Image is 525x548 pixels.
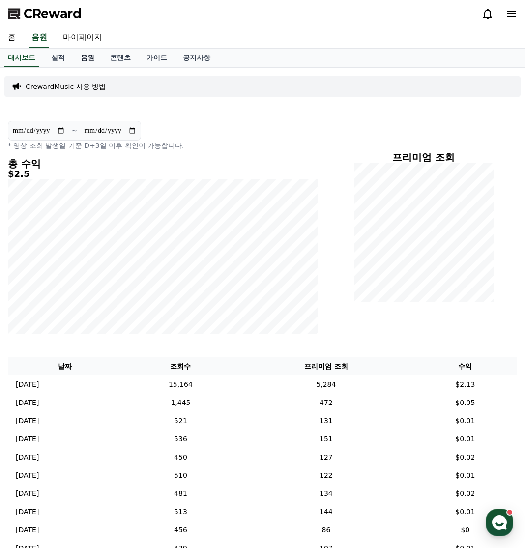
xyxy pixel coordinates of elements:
td: $0.01 [413,466,517,485]
td: 144 [239,503,413,521]
p: [DATE] [16,525,39,535]
h5: $2.5 [8,169,318,179]
td: 131 [239,412,413,430]
td: 472 [239,394,413,412]
a: 공지사항 [175,49,218,67]
a: 홈 [3,312,65,336]
span: 대화 [90,327,102,335]
td: 1,445 [122,394,239,412]
span: CReward [24,6,82,22]
h4: 총 수익 [8,158,318,169]
td: $0.02 [413,485,517,503]
td: $0.02 [413,448,517,466]
td: 521 [122,412,239,430]
td: 86 [239,521,413,539]
td: 481 [122,485,239,503]
a: 음원 [29,28,49,48]
td: 536 [122,430,239,448]
a: 대화 [65,312,127,336]
th: 수익 [413,357,517,375]
a: 가이드 [139,49,175,67]
p: ~ [71,125,78,137]
th: 조회수 [122,357,239,375]
a: 설정 [127,312,189,336]
td: 456 [122,521,239,539]
th: 날짜 [8,357,122,375]
p: [DATE] [16,379,39,390]
p: [DATE] [16,434,39,444]
a: 실적 [43,49,73,67]
td: $0 [413,521,517,539]
p: [DATE] [16,416,39,426]
td: 510 [122,466,239,485]
a: 음원 [73,49,102,67]
td: $0.01 [413,503,517,521]
td: 513 [122,503,239,521]
th: 프리미엄 조회 [239,357,413,375]
a: 콘텐츠 [102,49,139,67]
td: 5,284 [239,375,413,394]
span: 홈 [31,326,37,334]
a: CrewardMusic 사용 방법 [26,82,106,91]
a: 마이페이지 [55,28,110,48]
p: * 영상 조회 발생일 기준 D+3일 이후 확인이 가능합니다. [8,141,318,150]
p: [DATE] [16,507,39,517]
p: [DATE] [16,452,39,462]
td: $0.01 [413,430,517,448]
td: 127 [239,448,413,466]
p: [DATE] [16,398,39,408]
td: 122 [239,466,413,485]
td: $0.05 [413,394,517,412]
a: 대시보드 [4,49,39,67]
p: [DATE] [16,470,39,481]
td: $0.01 [413,412,517,430]
p: [DATE] [16,489,39,499]
h4: 프리미엄 조회 [354,152,494,163]
td: 134 [239,485,413,503]
td: $2.13 [413,375,517,394]
td: 151 [239,430,413,448]
td: 450 [122,448,239,466]
a: CReward [8,6,82,22]
td: 15,164 [122,375,239,394]
span: 설정 [152,326,164,334]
